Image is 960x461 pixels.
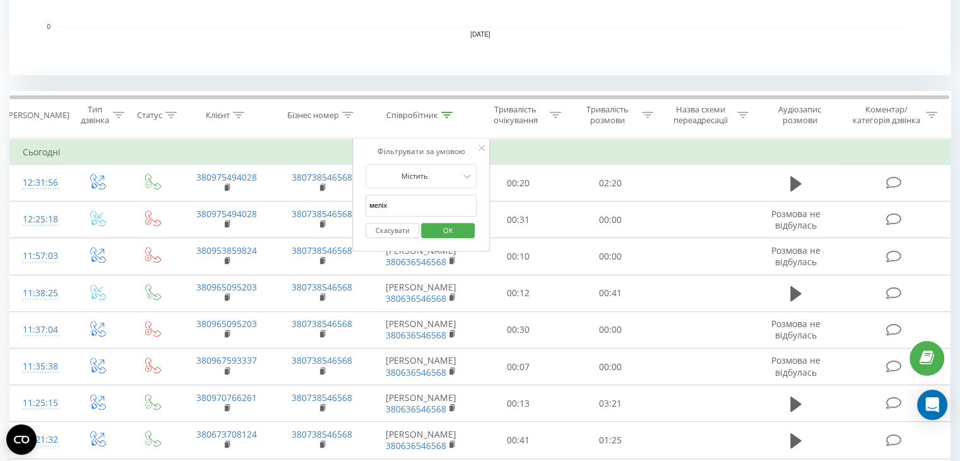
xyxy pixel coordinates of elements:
[771,354,821,378] span: Розмова не відбулась
[386,329,446,341] a: 380636546568
[287,110,339,121] div: Бізнес номер
[564,385,656,422] td: 03:21
[47,23,50,30] text: 0
[196,354,257,366] a: 380967593337
[23,354,56,379] div: 11:35:38
[473,349,564,385] td: 00:07
[137,110,162,121] div: Статус
[292,281,352,293] a: 380738546568
[292,318,352,330] a: 380738546568
[473,165,564,201] td: 00:20
[849,104,923,126] div: Коментар/категорія дзвінка
[763,104,837,126] div: Аудіозапис розмови
[564,349,656,385] td: 00:00
[484,104,547,126] div: Тривалість очікування
[370,275,473,311] td: [PERSON_NAME]
[370,422,473,458] td: [PERSON_NAME]
[386,403,446,415] a: 380636546568
[386,366,446,378] a: 380636546568
[386,440,446,452] a: 380636546568
[196,208,257,220] a: 380975494028
[386,292,446,304] a: 380636546568
[365,195,477,217] input: Введіть значення
[564,165,656,201] td: 02:20
[23,207,56,232] div: 12:25:18
[917,390,947,420] div: Open Intercom Messenger
[6,424,37,455] button: Open CMP widget
[23,428,56,452] div: 11:21:32
[473,275,564,311] td: 00:12
[771,244,821,268] span: Розмова не відбулась
[473,311,564,348] td: 00:30
[771,208,821,231] span: Розмова не відбулась
[292,392,352,404] a: 380738546568
[564,201,656,238] td: 00:00
[292,171,352,183] a: 380738546568
[564,275,656,311] td: 00:41
[370,238,473,275] td: [PERSON_NAME]
[771,318,821,341] span: Розмова не відбулась
[370,349,473,385] td: [PERSON_NAME]
[386,256,446,268] a: 380636546568
[292,244,352,256] a: 380738546568
[23,281,56,306] div: 11:38:25
[292,354,352,366] a: 380738546568
[23,318,56,342] div: 11:37:04
[473,238,564,275] td: 00:10
[421,223,475,239] button: OK
[196,244,257,256] a: 380953859824
[365,223,419,239] button: Скасувати
[668,104,734,126] div: Назва схеми переадресації
[196,318,257,330] a: 380965095203
[473,385,564,422] td: 00:13
[576,104,639,126] div: Тривалість розмови
[473,201,564,238] td: 00:31
[370,311,473,348] td: [PERSON_NAME]
[370,385,473,422] td: [PERSON_NAME]
[196,281,257,293] a: 380965095203
[196,171,257,183] a: 380975494028
[23,244,56,268] div: 11:57:03
[430,220,466,240] span: OK
[473,422,564,458] td: 00:41
[196,392,257,404] a: 380970766261
[470,31,490,38] text: [DATE]
[292,428,352,440] a: 380738546568
[23,391,56,416] div: 11:25:15
[196,428,257,440] a: 380673708124
[80,104,109,126] div: Тип дзвінка
[206,110,230,121] div: Клієнт
[292,208,352,220] a: 380738546568
[564,422,656,458] td: 01:25
[6,110,69,121] div: [PERSON_NAME]
[365,145,477,158] div: Фільтрувати за умовою
[10,140,951,165] td: Сьогодні
[564,311,656,348] td: 00:00
[23,171,56,195] div: 12:31:56
[564,238,656,275] td: 00:00
[386,110,438,121] div: Співробітник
